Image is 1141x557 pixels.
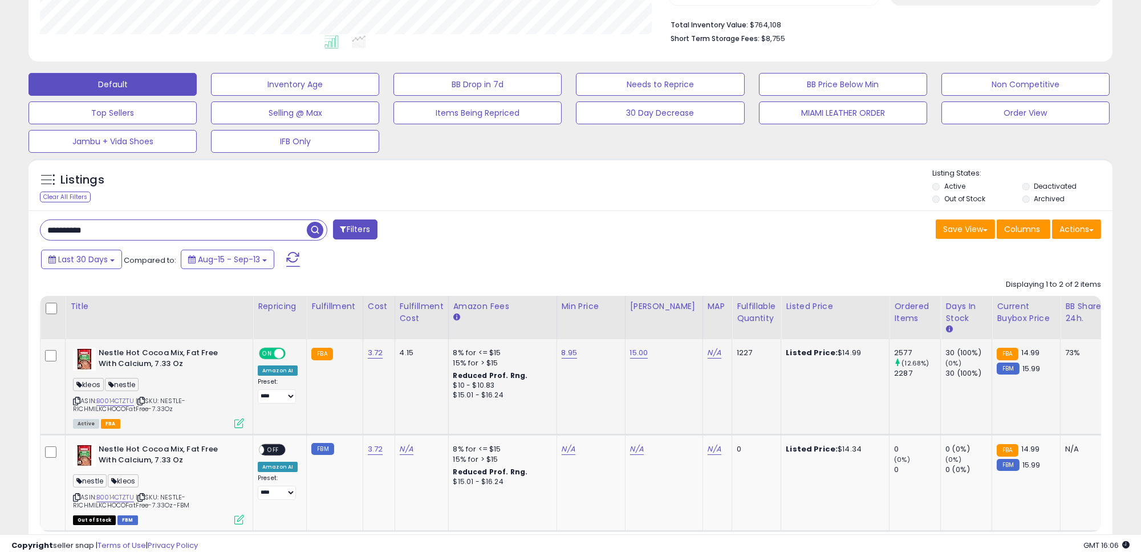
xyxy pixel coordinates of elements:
button: Aug-15 - Sep-13 [181,250,274,269]
button: Top Sellers [29,101,197,124]
small: Days In Stock. [945,324,952,335]
div: Fulfillment [311,300,358,312]
a: B0014CTZTU [96,493,134,502]
b: Total Inventory Value: [671,20,748,30]
div: Displaying 1 to 2 of 2 items [1006,279,1101,290]
div: Amazon Fees [453,300,552,312]
button: Actions [1052,219,1101,239]
button: Save View [936,219,995,239]
span: Last 30 Days [58,254,108,265]
span: | SKU: NESTLE-RICHMILKCHOCOFatFree-7.33Oz-FBM [73,493,189,510]
button: Order View [941,101,1110,124]
label: Active [944,181,965,191]
p: Listing States: [932,168,1112,179]
a: 3.72 [368,444,383,455]
label: Deactivated [1034,181,1077,191]
span: | SKU: NESTLE-RICHMILKCHOCOFatFree-7.33Oz [73,396,185,413]
div: 2287 [894,368,940,379]
button: BB Drop in 7d [393,73,562,96]
div: MAP [708,300,727,312]
div: Days In Stock [945,300,987,324]
span: 2025-10-14 16:06 GMT [1083,540,1130,551]
div: 30 (100%) [945,348,992,358]
label: Archived [1034,194,1065,204]
span: FBA [101,419,120,429]
span: OFF [284,349,302,359]
small: FBM [311,443,334,455]
div: 0 (0%) [945,465,992,475]
b: Reduced Prof. Rng. [453,467,528,477]
div: 15% for > $15 [453,358,548,368]
div: 73% [1065,348,1103,358]
a: 8.95 [562,347,578,359]
button: MIAMI LEATHER ORDER [759,101,927,124]
a: Terms of Use [98,540,146,551]
div: Fulfillment Cost [400,300,444,324]
b: Reduced Prof. Rng. [453,371,528,380]
div: 30 (100%) [945,368,992,379]
li: $764,108 [671,17,1093,31]
span: Compared to: [124,255,176,266]
b: Nestle Hot Cocoa Mix, Fat Free With Calcium, 7.33 Oz [99,444,237,468]
button: Needs to Reprice [576,73,744,96]
small: (0%) [945,455,961,464]
a: 3.72 [368,347,383,359]
div: 8% for <= $15 [453,444,548,454]
div: $10 - $10.83 [453,381,548,391]
div: Listed Price [786,300,884,312]
div: 1227 [737,348,772,358]
div: [PERSON_NAME] [630,300,698,312]
small: FBA [311,348,332,360]
button: Filters [333,219,377,239]
span: nestle [105,378,139,391]
a: N/A [708,347,721,359]
span: kleos [108,474,139,487]
div: 0 (0%) [945,444,992,454]
button: Columns [997,219,1050,239]
span: 14.99 [1021,444,1040,454]
div: Amazon AI [258,365,298,376]
span: ON [260,349,274,359]
b: Short Term Storage Fees: [671,34,760,43]
div: Repricing [258,300,302,312]
div: $14.99 [786,348,880,358]
div: Clear All Filters [40,192,91,202]
span: Aug-15 - Sep-13 [198,254,260,265]
img: 51S9uiHJPiL._SL40_.jpg [73,444,96,467]
a: Privacy Policy [148,540,198,551]
button: Jambu + Vida Shoes [29,130,197,153]
div: 2577 [894,348,940,358]
div: Preset: [258,474,298,500]
div: Preset: [258,378,298,404]
div: N/A [1065,444,1103,454]
small: (0%) [894,455,910,464]
div: Cost [368,300,390,312]
div: Ordered Items [894,300,936,324]
small: Amazon Fees. [453,312,460,323]
b: Nestle Hot Cocoa Mix, Fat Free With Calcium, 7.33 Oz [99,348,237,372]
div: $14.34 [786,444,880,454]
span: FBM [117,515,138,525]
span: Columns [1004,223,1040,235]
h5: Listings [60,172,104,188]
div: 4.15 [400,348,440,358]
a: N/A [630,444,644,455]
small: FBA [997,444,1018,457]
small: FBM [997,363,1019,375]
span: OFF [264,445,282,455]
button: Default [29,73,197,96]
button: Inventory Age [211,73,379,96]
button: Non Competitive [941,73,1110,96]
span: 14.99 [1021,347,1040,358]
small: (0%) [945,359,961,368]
small: (12.68%) [902,359,929,368]
div: $15.01 - $16.24 [453,391,548,400]
button: 30 Day Decrease [576,101,744,124]
strong: Copyright [11,540,53,551]
button: IFB Only [211,130,379,153]
button: Items Being Repriced [393,101,562,124]
div: seller snap | | [11,540,198,551]
a: N/A [400,444,413,455]
div: $15.01 - $16.24 [453,477,548,487]
span: 15.99 [1022,363,1041,374]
